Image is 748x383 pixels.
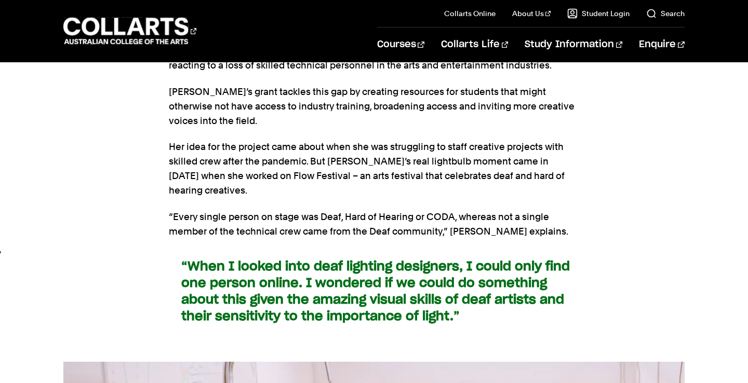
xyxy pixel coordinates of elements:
p: Her idea for the project came about when she was struggling to staff creative projects with skill... [169,140,579,198]
a: Courses [377,28,424,62]
p: [PERSON_NAME]’s grant tackles this gap by creating resources for students that might otherwise no... [169,85,579,128]
a: Study Information [525,28,622,62]
div: Go to homepage [63,16,196,46]
a: Collarts Life [441,28,508,62]
a: Search [646,8,685,19]
a: Student Login [567,8,630,19]
a: Collarts Online [444,8,496,19]
strong: “When I looked into deaf lighting designers, I could only find one person online. I wondered if w... [181,261,570,323]
a: About Us [512,8,551,19]
p: “Every single person on stage was Deaf, Hard of Hearing or CODA, whereas not a single member of t... [169,210,579,239]
a: Enquire [639,28,684,62]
